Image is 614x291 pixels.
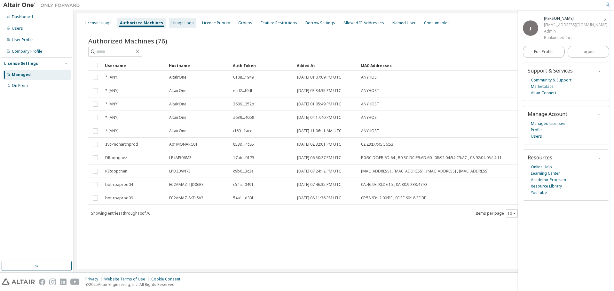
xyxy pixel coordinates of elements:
span: AltairOne [169,88,186,93]
a: Online Help [531,164,552,170]
span: * (ANY) [105,75,118,80]
span: 02:23:D7:45:56:53 [361,142,393,147]
div: Privacy [85,277,104,282]
div: Admin [544,28,608,34]
span: * (ANY) [105,128,118,134]
div: Borrow Settings [305,20,335,26]
span: B0:3C:DC:EB:6D:64 , B0:3C:DC:EB:6D:60 , 08:92:04:54:C3:AC , 08:92:04:05:14:11 [361,155,502,160]
span: AltairOne [169,115,186,120]
div: On Prem [12,83,28,88]
p: © 2025 Altair Engineering, Inc. All Rights Reserved. [85,282,184,287]
div: Johnny Blackwell [544,15,608,22]
span: [MAC_ADDRESS] , [MAC_ADDRESS] , [MAC_ADDRESS] , [MAC_ADDRESS] [361,169,489,174]
span: ANYHOST [361,102,379,107]
button: 10 [508,211,516,216]
span: 0a08...1949 [233,75,254,80]
span: svc-monarchprod [105,142,138,147]
span: a639...40b8 [233,115,254,120]
span: [DATE] 03:34:35 PM UTC [297,88,341,93]
span: EC2AMAZ-TJD06RS [169,182,204,187]
span: J [530,26,531,31]
a: Learning Center [531,170,560,177]
div: Website Terms of Use [104,277,151,282]
button: Logout [568,46,610,58]
span: * (ANY) [105,115,118,120]
div: MAC Addresses [361,60,532,71]
span: [DATE] 07:46:35 PM UTC [297,182,341,187]
a: Managed Licenses [531,120,565,127]
span: * (ANY) [105,88,118,93]
div: Bankunited Inc. [544,34,608,41]
a: Marketplace [531,83,554,90]
img: altair_logo.svg [2,279,35,285]
span: AltairOne [169,128,186,134]
span: Support & Services [528,67,573,74]
div: Hostname [169,60,228,71]
div: License Settings [4,61,38,66]
div: Usage Logs [171,20,194,26]
span: Items per page [476,209,518,218]
span: RIRoopchan [105,169,127,174]
img: facebook.svg [39,279,45,285]
div: User Profile [12,37,34,42]
div: Groups [238,20,252,26]
div: Added At [297,60,356,71]
span: [DATE] 06:50:27 PM UTC [297,155,341,160]
span: ANYHOST [361,75,379,80]
div: Cookie Consent [151,277,184,282]
span: ecd2...f9df [233,88,252,93]
span: [DATE] 04:17:40 PM UTC [297,115,341,120]
span: [DATE] 08:11:36 PM UTC [297,195,341,201]
span: ANYHOST [361,88,379,93]
div: Authorized Machines [120,20,163,26]
span: [DATE] 11:06:11 AM UTC [297,128,342,134]
span: AltairOne [169,102,186,107]
span: [DATE] 01:07:09 PM UTC [297,75,341,80]
a: Academic Program [531,177,566,183]
span: c9b6...3c3e [233,169,254,174]
span: AltairOne [169,75,186,80]
span: Authorized Machines (76) [88,36,167,45]
span: LP4M506M3 [169,155,192,160]
span: 0E:58:63:12:00:BF , 0E:3E:60:18:3E:BB [361,195,427,201]
img: Altair One [3,2,83,8]
span: bot-rpaprod04 [105,182,133,187]
span: [DATE] 01:05:49 PM UTC [297,102,341,107]
span: bot-rpaprod09 [105,195,133,201]
span: * (ANY) [105,102,118,107]
img: linkedin.svg [60,279,67,285]
img: youtube.svg [70,279,80,285]
span: 54a1...d33f [233,195,253,201]
span: ANYHOST [361,128,379,134]
span: Manage Account [528,111,567,118]
div: Managed [12,72,31,77]
div: Users [12,26,23,31]
div: Username [105,60,164,71]
a: Community & Support [531,77,571,83]
div: Auth Token [233,60,292,71]
span: cf69...1acd [233,128,253,134]
div: Dashboard [12,14,33,19]
span: 0A:46:9E:90:DE:15 , 0A:30:99:33:47:F3 [361,182,428,187]
a: Edit Profile [523,46,565,58]
a: Resource Library [531,183,562,189]
span: EC2AMAZ-8KDJ5V3 [169,195,203,201]
div: Consumables [424,20,450,26]
span: LPDZ3VN73 [169,169,191,174]
span: c54a...0491 [233,182,254,187]
span: ANYHOST [361,115,379,120]
span: [DATE] 02:32:01 PM UTC [297,142,341,147]
span: 17ab...0173 [233,155,254,160]
a: YouTube [531,189,547,196]
img: instagram.svg [49,279,56,285]
div: Allowed IP Addresses [343,20,384,26]
div: License Priority [202,20,230,26]
span: Logout [582,49,595,55]
div: [EMAIL_ADDRESS][DOMAIN_NAME] [544,22,608,28]
span: 853d...4c85 [233,142,254,147]
span: [DATE] 07:24:12 PM UTC [297,169,341,174]
span: Resources [528,154,552,161]
a: Users [531,133,542,140]
span: Showing entries 1 through 10 of 76 [91,211,150,216]
span: A01MONARC01 [169,142,198,147]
